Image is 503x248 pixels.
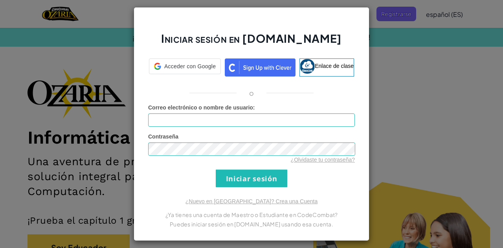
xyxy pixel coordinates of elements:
[216,170,287,187] input: Iniciar sesión
[148,133,178,140] font: Contraseña
[291,157,355,163] a: ¿Olvidaste tu contraseña?
[148,104,253,111] font: Correo electrónico o nombre de usuario
[315,63,354,69] font: Enlace de clase
[149,58,221,77] a: Acceder con Google
[170,221,333,228] font: Puedes iniciar sesión en [DOMAIN_NAME] usando esa cuenta.
[253,104,255,111] font: :
[164,62,216,70] span: Acceder con Google
[225,58,296,77] img: clever_sso_button@2x.png
[149,58,221,74] div: Acceder con Google
[161,31,341,45] font: Iniciar sesión en [DOMAIN_NAME]
[185,198,318,204] a: ¿Nuevo en [GEOGRAPHIC_DATA]? Crea una Cuenta
[249,88,254,97] font: o
[165,211,338,218] font: ¿Ya tienes una cuenta de Maestro o Estudiante en CodeCombat?
[300,59,315,74] img: classlink-logo-small.png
